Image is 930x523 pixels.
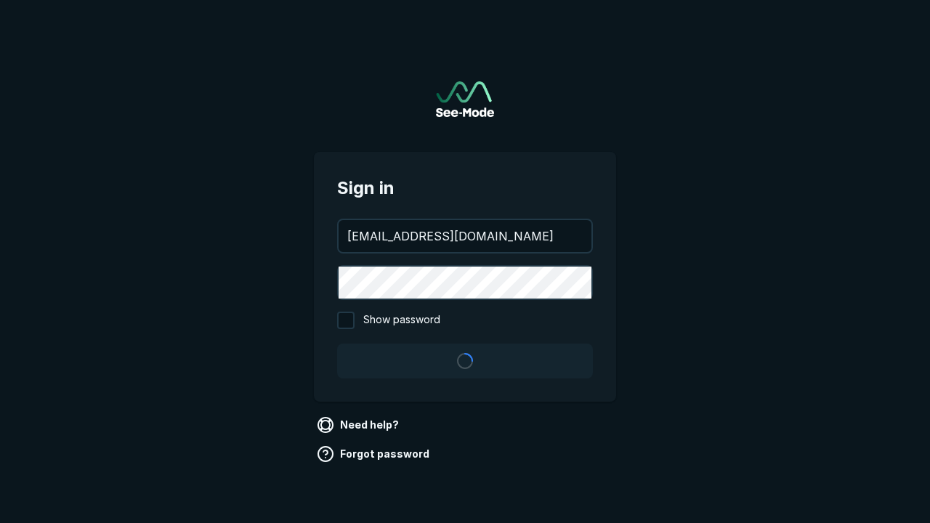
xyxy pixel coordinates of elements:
a: Go to sign in [436,81,494,117]
img: See-Mode Logo [436,81,494,117]
span: Show password [363,312,440,329]
input: your@email.com [339,220,591,252]
a: Forgot password [314,442,435,466]
span: Sign in [337,175,593,201]
a: Need help? [314,413,405,437]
